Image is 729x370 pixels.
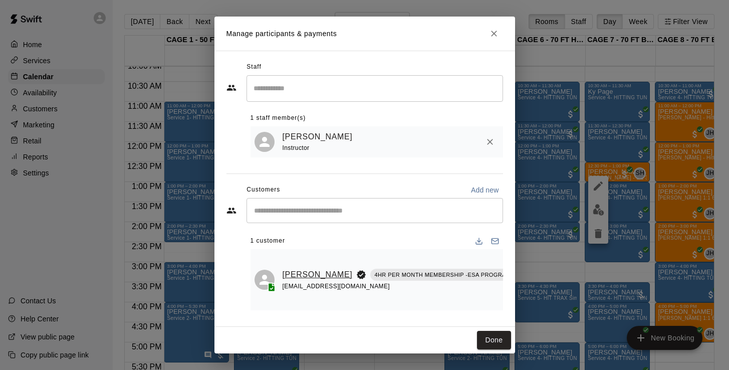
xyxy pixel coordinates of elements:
[471,233,487,249] button: Download list
[247,59,261,75] span: Staff
[226,206,236,216] svg: Customers
[255,270,275,290] div: Aiden Budd
[251,110,306,126] span: 1 staff member(s)
[283,144,310,151] span: Instructor
[247,182,280,198] span: Customers
[477,331,511,349] button: Done
[356,270,366,280] svg: Booking Owner
[485,25,503,43] button: Close
[467,182,503,198] button: Add new
[471,185,499,195] p: Add new
[226,29,337,39] p: Manage participants & payments
[481,133,499,151] button: Remove
[283,130,353,143] a: [PERSON_NAME]
[255,132,275,152] div: Scott Hairston
[374,271,627,279] p: 4HR PER MONTH MEMBERSHIP -ESA PROGRAM (MONTHLY OR QUARTERLY OR ANNUAL)
[247,198,503,223] div: Start typing to search customers...
[251,233,285,249] span: 1 customer
[226,83,236,93] svg: Staff
[247,75,503,102] div: Search staff
[283,268,353,281] a: [PERSON_NAME]
[283,283,390,290] span: [EMAIL_ADDRESS][DOMAIN_NAME]
[487,233,503,249] button: Email participants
